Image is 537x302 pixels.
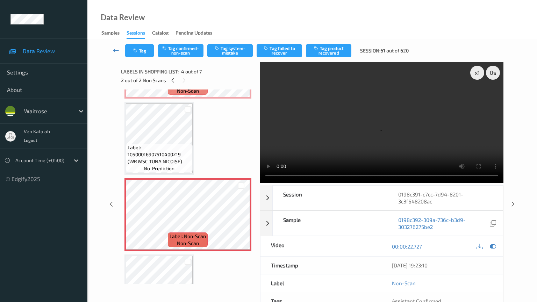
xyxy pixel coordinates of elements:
div: Data Review [101,14,145,21]
span: Session: [360,47,380,54]
span: non-scan [177,240,199,247]
span: Labels in shopping list: [121,68,179,75]
div: 0198c391-c7cc-7d94-8201-3c3f648208ac [388,186,503,210]
div: Video [260,236,382,256]
span: no-prediction [144,165,174,172]
a: Catalog [152,28,176,38]
div: Session0198c391-c7cc-7d94-8201-3c3f648208ac [260,185,503,210]
span: 4 out of 7 [181,68,202,75]
a: Pending Updates [176,28,219,38]
span: Label: 10500016907510400219 (WR MSC TUNA NICOISE) [128,144,191,165]
button: Tag system-mistake [207,44,253,57]
button: Tag product recovered [306,44,351,57]
button: Tag [125,44,154,57]
div: x 1 [470,66,484,80]
div: Sample0198c392-309a-736c-b3d9-303276275be2 [260,211,503,236]
div: Sample [273,211,388,236]
button: Tag confirmed-non-scan [158,44,203,57]
span: 61 out of 620 [380,47,409,54]
div: Catalog [152,29,169,38]
a: Samples [101,28,127,38]
a: Sessions [127,28,152,39]
a: 0198c392-309a-736c-b3d9-303276275be2 [398,216,488,230]
span: non-scan [177,87,199,94]
div: Samples [101,29,120,38]
div: Sessions [127,29,145,39]
div: 2 out of 2 Non Scans [121,76,255,85]
div: Pending Updates [176,29,212,38]
div: 0 s [486,66,500,80]
a: Non-Scan [392,280,416,287]
a: 00:00:22.727 [392,243,422,250]
div: [DATE] 19:23:10 [392,262,492,269]
div: Label [260,274,382,292]
div: Timestamp [260,257,382,274]
div: Session [273,186,388,210]
button: Tag failed to recover [257,44,302,57]
span: Label: Non-Scan [170,233,206,240]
